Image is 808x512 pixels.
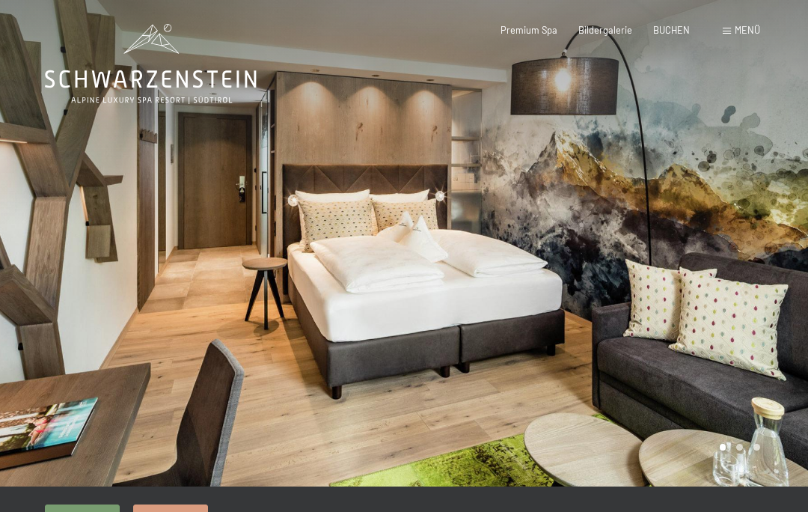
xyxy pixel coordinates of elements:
[501,24,557,36] a: Premium Spa
[653,24,690,36] a: BUCHEN
[578,24,632,36] a: Bildergalerie
[735,24,760,36] span: Menü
